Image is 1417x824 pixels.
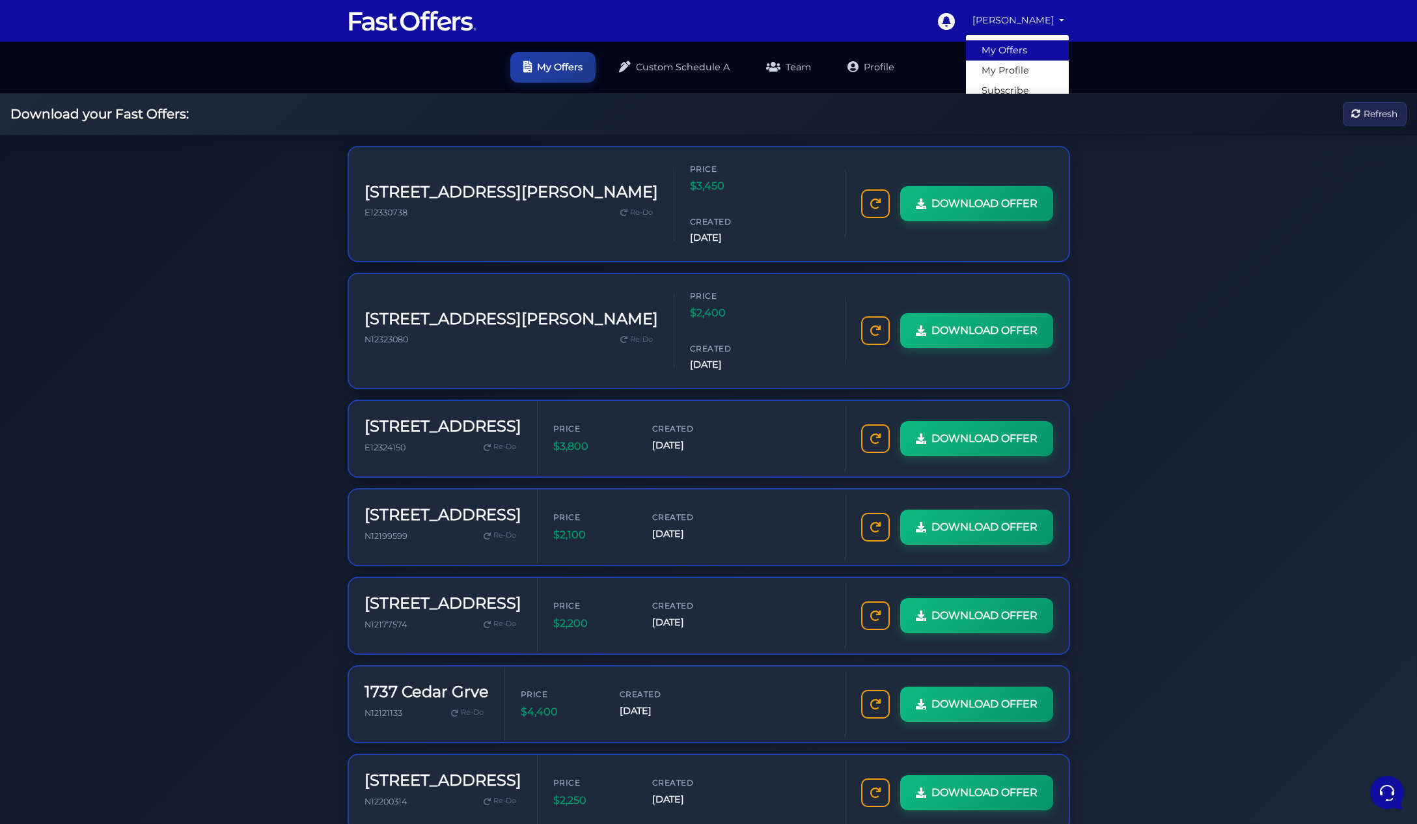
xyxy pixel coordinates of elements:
span: $3,450 [690,178,768,195]
a: Re-Do [478,616,521,633]
span: E12330738 [365,208,407,217]
span: Re-Do [493,795,516,807]
h3: [STREET_ADDRESS] [365,594,521,613]
span: E12324150 [365,443,406,452]
span: [DATE] [690,230,768,245]
a: Re-Do [615,331,658,348]
iframe: Customerly Messenger Launcher [1368,773,1407,812]
span: DOWNLOAD OFFER [931,430,1038,447]
a: My Profile [966,61,1069,81]
span: Re-Do [493,530,516,542]
span: [DATE] [652,527,730,542]
span: Created [652,776,730,789]
span: $2,400 [690,305,768,322]
span: Your Conversations [21,73,105,83]
span: Start a Conversation [94,138,182,148]
a: Custom Schedule A [606,52,743,83]
span: Price [690,163,768,175]
span: Created [690,215,768,228]
span: DOWNLOAD OFFER [931,784,1038,801]
a: DOWNLOAD OFFER [900,687,1053,722]
span: Price [690,290,768,302]
a: Re-Do [478,793,521,810]
img: dark [21,94,47,120]
h3: [STREET_ADDRESS][PERSON_NAME] [365,183,658,202]
span: Price [553,422,631,435]
span: Find an Answer [21,182,89,193]
span: Refresh [1364,107,1397,121]
span: [DATE] [690,357,768,372]
span: DOWNLOAD OFFER [931,696,1038,713]
a: DOWNLOAD OFFER [900,598,1053,633]
input: Search for an Article... [29,210,213,223]
span: Created [652,422,730,435]
span: [DATE] [652,792,730,807]
span: [DATE] [652,438,730,453]
button: Help [170,418,250,448]
p: Home [39,436,61,448]
h2: Download your Fast Offers: [10,106,189,122]
span: Re-Do [493,618,516,630]
button: Home [10,418,90,448]
span: DOWNLOAD OFFER [931,322,1038,339]
a: See all [210,73,240,83]
a: DOWNLOAD OFFER [900,510,1053,545]
span: DOWNLOAD OFFER [931,519,1038,536]
span: Price [553,599,631,612]
h3: [STREET_ADDRESS][PERSON_NAME] [365,310,658,329]
p: Messages [112,436,149,448]
span: DOWNLOAD OFFER [931,607,1038,624]
h3: [STREET_ADDRESS] [365,506,521,525]
a: DOWNLOAD OFFER [900,775,1053,810]
button: Refresh [1343,102,1407,126]
span: Re-Do [493,441,516,453]
span: DOWNLOAD OFFER [931,195,1038,212]
span: N12200314 [365,797,407,806]
img: dark [42,94,68,120]
span: Re-Do [461,707,484,719]
span: N12199599 [365,531,407,541]
a: Open Help Center [162,182,240,193]
h3: [STREET_ADDRESS] [365,771,521,790]
a: Team [753,52,824,83]
span: Created [690,342,768,355]
a: Re-Do [446,704,489,721]
h3: 1737 Cedar Grve [365,683,489,702]
a: DOWNLOAD OFFER [900,421,1053,456]
a: [PERSON_NAME] [967,8,1070,33]
span: $2,200 [553,615,631,632]
span: N12121133 [365,708,402,718]
a: My Offers [510,52,596,83]
span: $2,250 [553,792,631,809]
a: DOWNLOAD OFFER [900,313,1053,348]
span: Created [652,599,730,612]
a: Re-Do [478,527,521,544]
p: Help [202,436,219,448]
a: Profile [834,52,907,83]
span: $4,400 [521,704,599,721]
span: Created [652,511,730,523]
span: N12177574 [365,620,407,629]
a: My Offers [966,40,1069,61]
button: Start a Conversation [21,130,240,156]
h2: Hello [PERSON_NAME] 👋 [10,10,219,52]
button: Messages [90,418,171,448]
div: [PERSON_NAME] [965,34,1069,127]
a: Subscribe [966,81,1069,101]
span: $2,100 [553,527,631,543]
span: Created [620,688,698,700]
a: Re-Do [615,204,658,221]
span: $3,800 [553,438,631,455]
span: [DATE] [652,615,730,630]
span: [DATE] [620,704,698,719]
span: Price [521,688,599,700]
span: Re-Do [630,334,653,346]
a: DOWNLOAD OFFER [900,186,1053,221]
span: Re-Do [630,207,653,219]
span: Price [553,511,631,523]
span: N12323080 [365,335,408,344]
span: Price [553,776,631,789]
a: Re-Do [478,439,521,456]
h3: [STREET_ADDRESS] [365,417,521,436]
